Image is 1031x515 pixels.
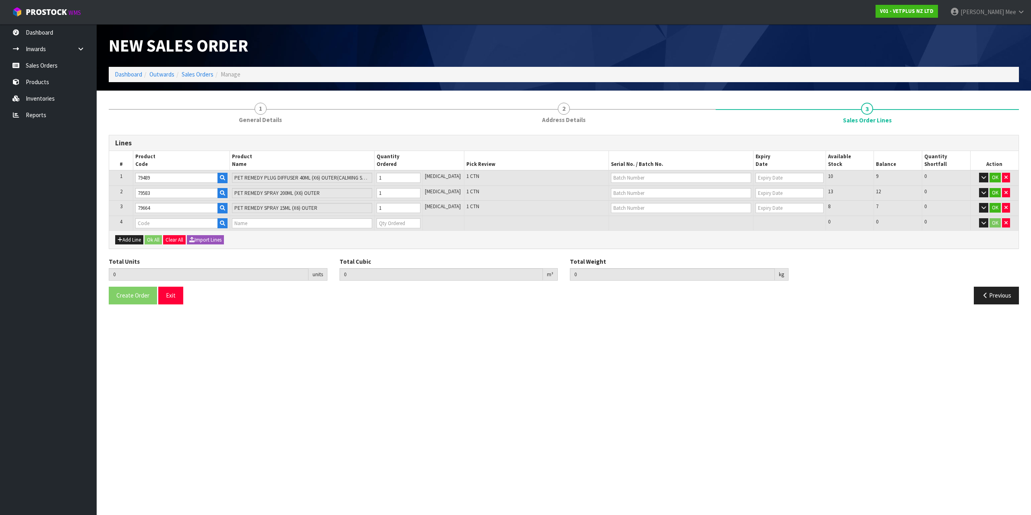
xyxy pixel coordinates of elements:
[135,218,217,228] input: Code
[609,151,754,170] th: Serial No. / Batch No.
[68,9,81,17] small: WMS
[120,203,122,210] span: 3
[961,8,1004,16] span: [PERSON_NAME]
[876,218,878,225] span: 0
[922,151,971,170] th: Quantity Shortfall
[109,268,308,281] input: Total Units
[924,218,927,225] span: 0
[880,8,934,14] strong: V01 - VETPLUS NZ LTD
[990,218,1001,228] button: OK
[970,151,1019,170] th: Action
[543,268,558,281] div: m³
[611,173,751,183] input: Batch Number
[425,173,461,180] span: [MEDICAL_DATA]
[26,7,67,17] span: ProStock
[232,173,372,183] input: Name
[116,292,149,299] span: Create Order
[990,203,1001,213] button: OK
[145,235,162,245] button: Ok All
[843,116,892,124] span: Sales Order Lines
[115,139,1012,147] h3: Lines
[120,218,122,225] span: 4
[924,188,927,195] span: 0
[163,235,186,245] button: Clear All
[611,188,751,198] input: Batch Number
[232,188,372,198] input: Name
[990,188,1001,198] button: OK
[109,35,248,56] span: New Sales Order
[187,235,224,245] button: Import Lines
[374,151,464,170] th: Quantity Ordered
[924,173,927,180] span: 0
[377,203,420,213] input: Qty Ordered
[924,203,927,210] span: 0
[377,173,420,183] input: Qty Ordered
[232,218,372,228] input: Name
[542,116,586,124] span: Address Details
[974,287,1019,304] button: Previous
[377,218,420,228] input: Qty Ordered
[466,188,479,195] span: 1 CTN
[611,203,751,213] input: Batch Number
[876,188,881,195] span: 12
[466,203,479,210] span: 1 CTN
[158,287,183,304] button: Exit
[109,129,1019,310] span: Sales Order Lines
[221,70,240,78] span: Manage
[466,173,479,180] span: 1 CTN
[775,268,789,281] div: kg
[570,268,775,281] input: Total Weight
[828,203,830,210] span: 8
[255,103,267,115] span: 1
[232,203,372,213] input: Name
[425,188,461,195] span: [MEDICAL_DATA]
[1005,8,1016,16] span: Mee
[876,203,878,210] span: 7
[182,70,213,78] a: Sales Orders
[115,235,143,245] button: Add Line
[558,103,570,115] span: 2
[756,173,824,183] input: Expiry Date
[135,203,217,213] input: Code
[754,151,826,170] th: Expiry Date
[120,173,122,180] span: 1
[990,173,1001,182] button: OK
[861,103,873,115] span: 3
[149,70,174,78] a: Outwards
[570,257,606,266] label: Total Weight
[756,188,824,198] input: Expiry Date
[115,70,142,78] a: Dashboard
[135,173,217,183] input: Code
[876,173,878,180] span: 9
[230,151,374,170] th: Product Name
[464,151,609,170] th: Pick Review
[308,268,327,281] div: units
[377,188,420,198] input: Qty Ordered
[12,7,22,17] img: cube-alt.png
[239,116,282,124] span: General Details
[133,151,230,170] th: Product Code
[120,188,122,195] span: 2
[874,151,922,170] th: Balance
[340,268,543,281] input: Total Cubic
[135,188,217,198] input: Code
[109,151,133,170] th: #
[756,203,824,213] input: Expiry Date
[828,218,830,225] span: 0
[340,257,371,266] label: Total Cubic
[109,257,140,266] label: Total Units
[109,287,157,304] button: Create Order
[826,151,874,170] th: Available Stock
[828,188,833,195] span: 13
[828,173,833,180] span: 10
[425,203,461,210] span: [MEDICAL_DATA]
